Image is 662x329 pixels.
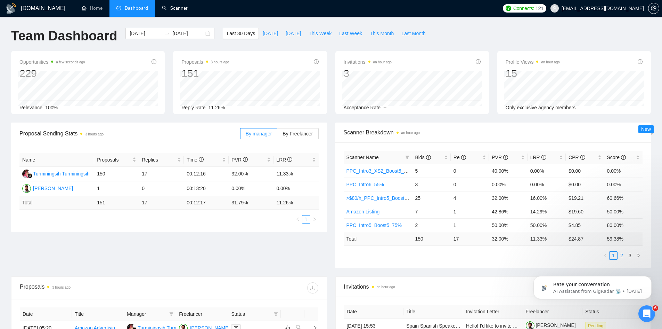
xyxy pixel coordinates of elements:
[405,155,409,159] span: filter
[11,28,117,44] h1: Team Dashboard
[276,157,292,163] span: LRR
[152,59,156,64] span: info-circle
[489,178,527,191] td: 0.00%
[187,157,203,163] span: Time
[528,205,566,218] td: 14.29%
[601,251,609,260] button: left
[229,167,273,181] td: 32.00%
[308,285,318,291] span: download
[541,155,546,160] span: info-circle
[618,252,626,259] a: 2
[19,67,85,80] div: 229
[489,191,527,205] td: 32.00%
[506,67,560,80] div: 15
[272,309,279,319] span: filter
[176,307,228,321] th: Freelancer
[339,30,362,37] span: Last Week
[184,181,229,196] td: 00:13:20
[56,60,85,64] time: a few seconds ago
[412,164,450,178] td: 5
[294,215,302,224] button: left
[199,157,204,162] span: info-circle
[506,105,576,110] span: Only exclusive agency members
[314,59,319,64] span: info-circle
[604,232,643,245] td: 59.38 %
[398,28,429,39] button: Last Month
[259,28,282,39] button: [DATE]
[116,6,121,10] span: dashboard
[636,253,640,258] span: right
[124,307,176,321] th: Manager
[604,205,643,218] td: 50.00%
[638,59,643,64] span: info-circle
[94,153,139,167] th: Proposals
[94,181,139,196] td: 1
[403,305,463,319] th: Title
[184,196,229,210] td: 00:12:17
[20,307,72,321] th: Date
[344,128,643,137] span: Scanner Breakdown
[523,305,583,319] th: Freelancer
[125,5,148,11] span: Dashboard
[20,282,169,293] div: Proposals
[82,5,103,11] a: homeHome
[246,131,272,136] span: By manager
[27,173,32,178] img: gigradar-bm.png
[461,155,466,160] span: info-circle
[503,155,508,160] span: info-circle
[168,309,175,319] span: filter
[229,181,273,196] td: 0.00%
[312,217,317,221] span: right
[601,251,609,260] li: Previous Page
[346,195,422,201] a: >$80/h_PPC_Intro5_Boost15_65%
[412,191,450,205] td: 25
[603,253,607,258] span: left
[366,28,398,39] button: This Month
[582,305,642,319] th: Status
[530,155,546,160] span: LRR
[164,31,170,36] span: swap-right
[287,157,292,162] span: info-circle
[229,196,273,210] td: 31.79 %
[181,58,229,66] span: Proposals
[344,67,392,80] div: 3
[346,155,379,160] span: Scanner Name
[566,232,604,245] td: $ 24.87
[604,178,643,191] td: 0.00%
[273,181,318,196] td: 0.00%
[344,232,412,245] td: Total
[45,105,58,110] span: 100%
[19,196,94,210] td: Total
[552,6,557,11] span: user
[19,105,42,110] span: Relevance
[169,312,173,316] span: filter
[231,310,271,318] span: Status
[344,58,392,66] span: Invitations
[463,305,523,319] th: Invitation Letter
[22,185,73,191] a: RC[PERSON_NAME]
[451,232,489,245] td: 17
[610,252,617,259] a: 1
[22,171,90,176] a: TTurminingsih Turminingsih
[273,196,318,210] td: 11.26 %
[607,155,626,160] span: Score
[296,217,300,221] span: left
[22,170,31,178] img: T
[406,323,557,329] a: Spain Spanish Speaker Needed for High-Quality Partnered Recording
[346,168,414,174] a: PPC_Intro3_XS2_Boost5_68%
[223,28,259,39] button: Last 30 Days
[506,6,511,11] img: upwork-logo.png
[604,191,643,205] td: 60.66%
[404,152,411,163] span: filter
[489,218,527,232] td: 50.00%
[310,215,319,224] li: Next Page
[528,178,566,191] td: 0.00%
[97,156,131,164] span: Proposals
[412,232,450,245] td: 150
[6,3,17,14] img: logo
[52,285,71,289] time: 3 hours ago
[528,164,566,178] td: 0.00%
[626,252,634,259] a: 3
